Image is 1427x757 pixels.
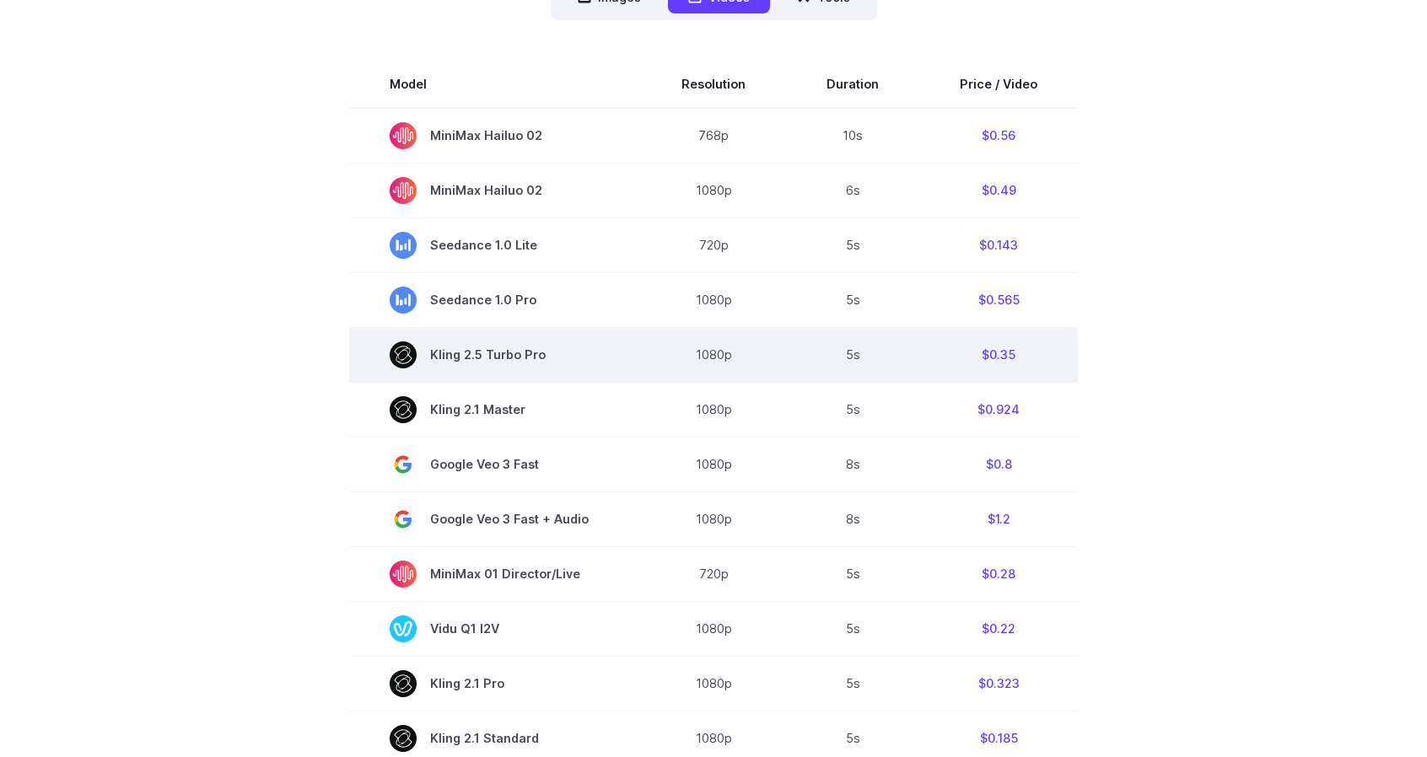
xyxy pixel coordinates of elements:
td: 8s [786,437,919,491]
span: Seedance 1.0 Lite [390,232,600,259]
td: 5s [786,656,919,711]
td: $0.56 [919,108,1078,164]
td: 8s [786,491,919,546]
td: 1080p [641,272,786,327]
td: $0.565 [919,272,1078,327]
td: $0.35 [919,327,1078,382]
th: Resolution [641,61,786,108]
span: MiniMax Hailuo 02 [390,122,600,149]
span: Kling 2.1 Pro [390,670,600,697]
td: 1080p [641,327,786,382]
td: 1080p [641,437,786,491]
th: Model [349,61,641,108]
span: Kling 2.5 Turbo Pro [390,341,600,368]
td: 1080p [641,601,786,656]
td: 1080p [641,163,786,217]
td: 720p [641,546,786,601]
span: Kling 2.1 Standard [390,725,600,752]
td: 5s [786,382,919,437]
th: Duration [786,61,919,108]
td: 6s [786,163,919,217]
td: $0.28 [919,546,1078,601]
span: Google Veo 3 Fast + Audio [390,506,600,533]
td: 5s [786,546,919,601]
td: $0.924 [919,382,1078,437]
td: 10s [786,108,919,164]
td: 1080p [641,382,786,437]
span: MiniMax 01 Director/Live [390,561,600,588]
td: 768p [641,108,786,164]
td: $0.323 [919,656,1078,711]
td: 5s [786,217,919,272]
span: Google Veo 3 Fast [390,451,600,478]
td: 5s [786,327,919,382]
td: 1080p [641,656,786,711]
span: MiniMax Hailuo 02 [390,177,600,204]
td: $1.2 [919,491,1078,546]
td: $0.143 [919,217,1078,272]
span: Vidu Q1 I2V [390,615,600,642]
td: 5s [786,272,919,327]
td: 1080p [641,491,786,546]
th: Price / Video [919,61,1078,108]
span: Kling 2.1 Master [390,396,600,423]
td: 720p [641,217,786,272]
span: Seedance 1.0 Pro [390,287,600,314]
td: $0.49 [919,163,1078,217]
td: $0.22 [919,601,1078,656]
td: $0.8 [919,437,1078,491]
td: 5s [786,601,919,656]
